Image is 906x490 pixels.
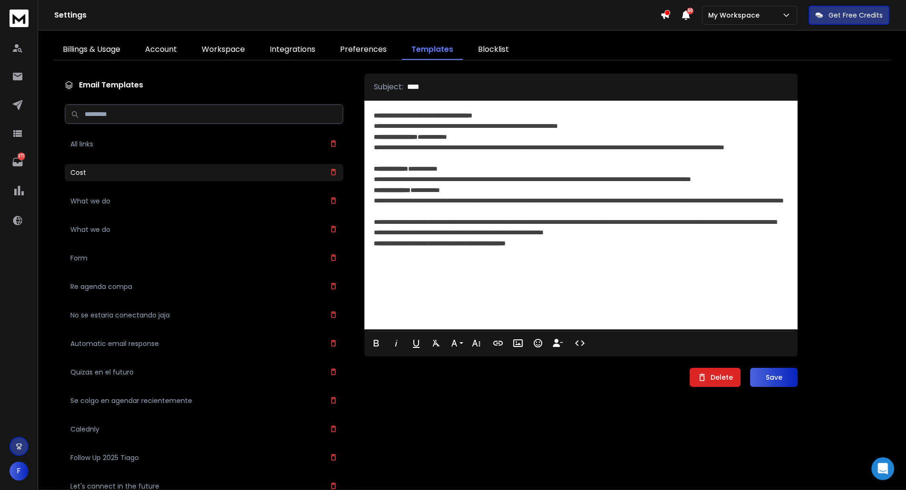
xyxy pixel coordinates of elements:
[687,8,693,14] span: 50
[467,334,485,353] button: More Text
[407,334,425,353] button: Underline (Ctrl+U)
[136,40,186,60] a: Account
[447,334,465,353] button: Font Family
[70,139,93,149] h3: All links
[331,40,396,60] a: Preferences
[427,334,445,353] button: Clear Formatting
[70,424,99,434] h3: Calednly
[70,367,134,377] h3: Quizas en el futuro
[374,81,403,93] p: Subject:
[70,196,110,206] h3: What we do
[10,10,29,27] img: logo
[70,168,86,177] h3: Cost
[70,225,110,234] h3: What we do
[549,334,567,353] button: Insert Unsubscribe Link
[571,334,589,353] button: Code View
[192,40,254,60] a: Workspace
[65,79,343,91] h1: Email Templates
[489,334,507,353] button: Insert Link (Ctrl+K)
[708,10,763,20] p: My Workspace
[54,10,660,21] h1: Settings
[468,40,518,60] a: Blocklist
[10,461,29,480] button: F
[70,253,88,263] h3: Form
[529,334,547,353] button: Emoticons
[871,457,894,480] div: Open Intercom Messenger
[70,282,132,291] h3: Re agenda compa
[70,396,192,405] h3: Se colgo en agendar recientemente
[402,40,463,60] a: Templates
[690,368,740,387] button: Delete
[70,453,139,462] h3: Follow Up 2025 Tiago
[750,368,798,387] button: Save
[18,153,25,160] p: 377
[367,334,385,353] button: Bold (Ctrl+B)
[828,10,883,20] p: Get Free Credits
[260,40,325,60] a: Integrations
[509,334,527,353] button: Insert Image (Ctrl+P)
[809,6,889,25] button: Get Free Credits
[8,153,27,172] a: 377
[53,40,130,60] a: Billings & Usage
[387,334,405,353] button: Italic (Ctrl+I)
[70,310,170,320] h3: No se estaria conectando jaja
[70,339,159,348] h3: Automatic email response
